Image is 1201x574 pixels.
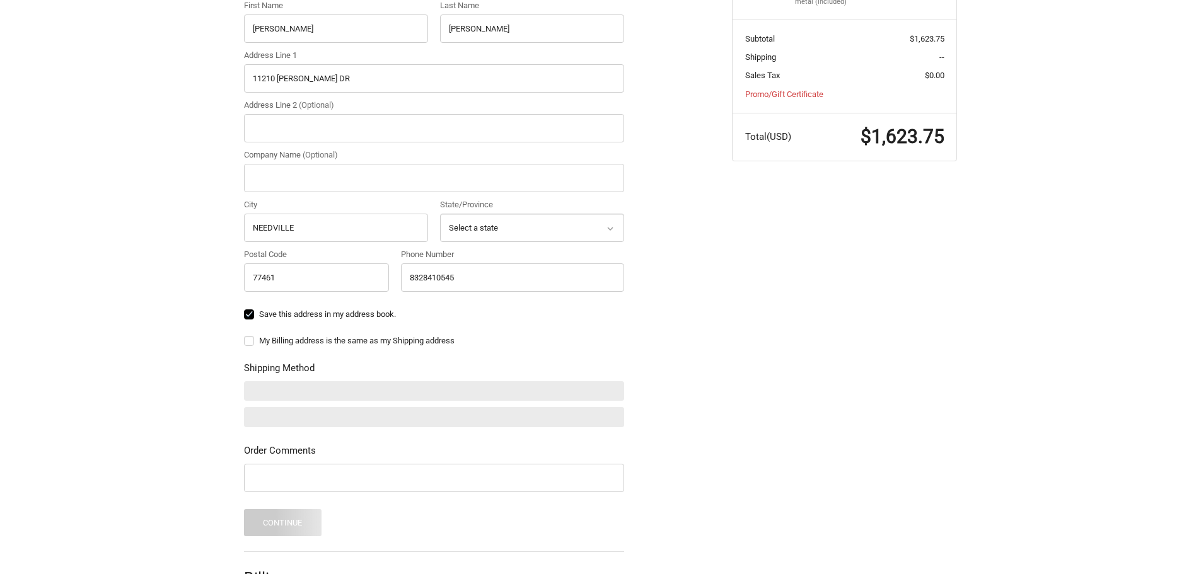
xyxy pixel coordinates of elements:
[244,198,428,211] label: City
[745,89,823,99] a: Promo/Gift Certificate
[244,509,322,536] button: Continue
[244,49,624,62] label: Address Line 1
[939,52,944,62] span: --
[745,52,776,62] span: Shipping
[244,361,315,381] legend: Shipping Method
[244,336,624,346] label: My Billing address is the same as my Shipping address
[244,248,389,261] label: Postal Code
[910,34,944,43] span: $1,623.75
[244,99,624,112] label: Address Line 2
[401,248,624,261] label: Phone Number
[244,444,316,464] legend: Order Comments
[244,309,624,319] label: Save this address in my address book.
[299,100,334,110] small: (Optional)
[925,71,944,80] span: $0.00
[1138,514,1201,574] iframe: Chat Widget
[745,131,791,142] span: Total (USD)
[745,71,780,80] span: Sales Tax
[440,198,624,211] label: State/Province
[303,150,338,159] small: (Optional)
[244,149,624,161] label: Company Name
[745,34,775,43] span: Subtotal
[861,125,944,147] span: $1,623.75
